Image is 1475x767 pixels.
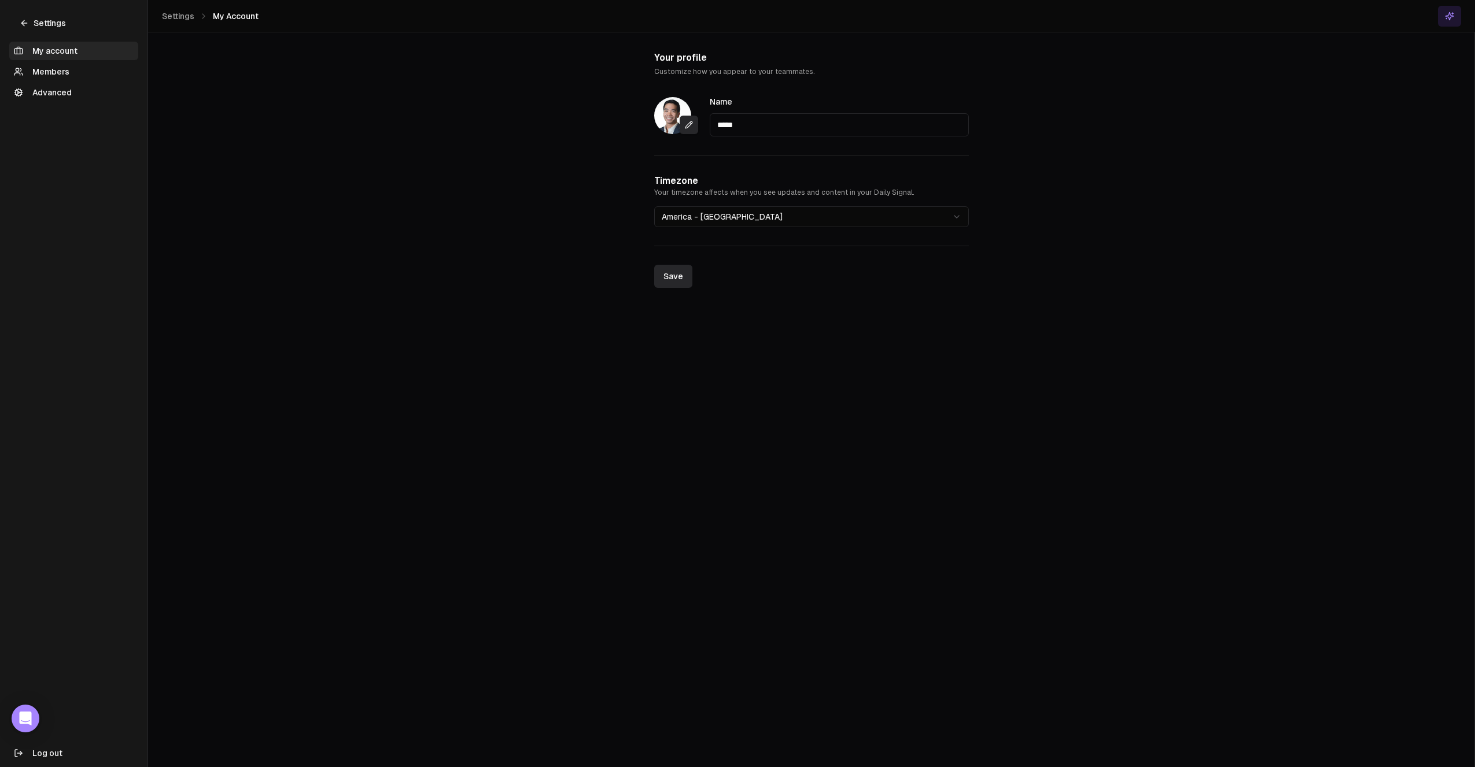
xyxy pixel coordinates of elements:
[654,97,691,134] img: _image
[162,10,194,22] span: Settings
[9,14,76,32] a: Settings
[9,42,138,60] a: My account
[654,175,698,186] label: Timezone
[9,62,138,81] a: Members
[654,188,969,197] p: Your timezone affects when you see updates and content in your Daily Signal.
[12,705,39,732] div: Open Intercom Messenger
[213,10,259,22] span: My Account
[710,97,732,106] label: Name
[654,67,969,76] p: Customize how you appear to your teammates.
[9,744,138,762] button: Log out
[9,83,138,102] a: Advanced
[654,51,969,65] h2: Your profile
[654,265,692,288] button: Save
